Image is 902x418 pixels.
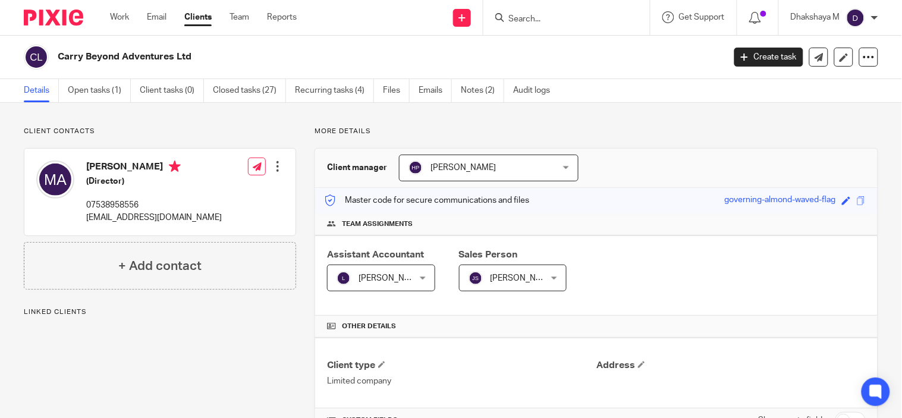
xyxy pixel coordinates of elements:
span: Assistant Accountant [327,250,424,259]
a: Reports [267,11,297,23]
a: Emails [419,79,452,102]
p: Dhakshaya M [791,11,840,23]
div: governing-almond-waved-flag [725,194,836,208]
a: Team [230,11,249,23]
a: Email [147,11,166,23]
p: [EMAIL_ADDRESS][DOMAIN_NAME] [86,212,222,224]
h2: Carry Beyond Adventures Ltd [58,51,584,63]
input: Search [507,14,614,25]
a: Details [24,79,59,102]
a: Audit logs [513,79,559,102]
span: [PERSON_NAME] [430,164,496,172]
h3: Client manager [327,162,387,174]
h4: + Add contact [118,257,202,275]
a: Client tasks (0) [140,79,204,102]
p: More details [315,127,878,136]
p: Linked clients [24,307,296,317]
img: Pixie [24,10,83,26]
img: svg%3E [846,8,865,27]
a: Work [110,11,129,23]
a: Closed tasks (27) [213,79,286,102]
h4: Client type [327,359,596,372]
span: [PERSON_NAME] V [359,274,431,282]
a: Clients [184,11,212,23]
h5: (Director) [86,175,222,187]
a: Files [383,79,410,102]
img: svg%3E [36,161,74,199]
img: svg%3E [24,45,49,70]
span: [PERSON_NAME] [491,274,556,282]
p: Client contacts [24,127,296,136]
a: Create task [734,48,803,67]
span: Get Support [679,13,725,21]
p: 07538958556 [86,199,222,211]
span: Other details [342,322,396,331]
img: svg%3E [408,161,423,175]
img: svg%3E [469,271,483,285]
span: Sales Person [459,250,518,259]
a: Notes (2) [461,79,504,102]
p: Master code for secure communications and files [324,194,529,206]
img: svg%3E [337,271,351,285]
i: Primary [169,161,181,172]
a: Open tasks (1) [68,79,131,102]
h4: [PERSON_NAME] [86,161,222,175]
a: Recurring tasks (4) [295,79,374,102]
h4: Address [596,359,866,372]
p: Limited company [327,375,596,387]
span: Team assignments [342,219,413,229]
